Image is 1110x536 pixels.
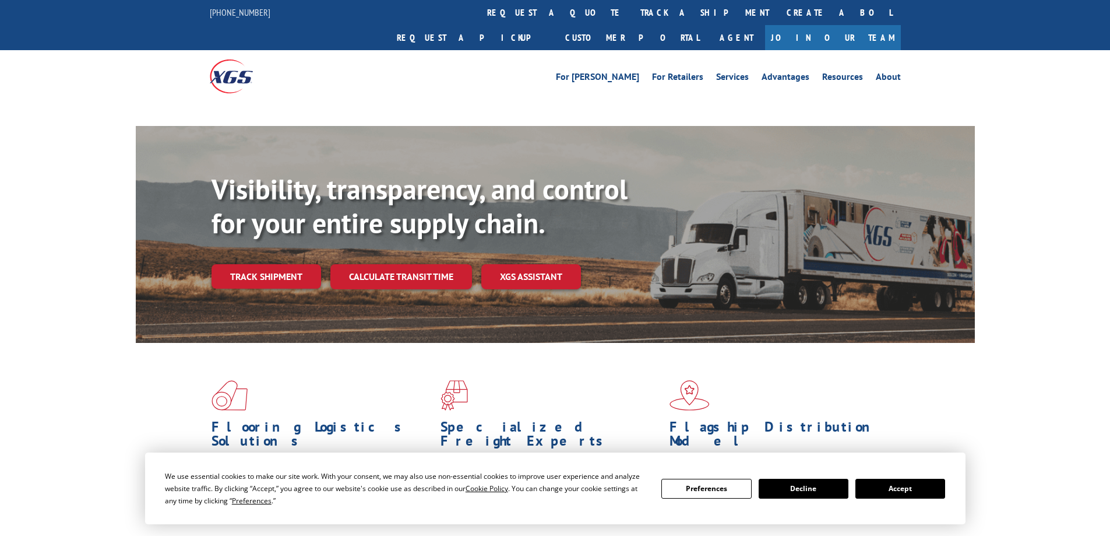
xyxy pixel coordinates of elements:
[822,72,863,85] a: Resources
[716,72,749,85] a: Services
[669,420,890,454] h1: Flagship Distribution Model
[855,479,945,499] button: Accept
[388,25,556,50] a: Request a pickup
[212,264,321,289] a: Track shipment
[330,264,472,289] a: Calculate transit time
[212,171,628,241] b: Visibility, transparency, and control for your entire supply chain.
[661,479,751,499] button: Preferences
[556,72,639,85] a: For [PERSON_NAME]
[232,496,272,506] span: Preferences
[708,25,765,50] a: Agent
[441,380,468,411] img: xgs-icon-focused-on-flooring-red
[210,6,270,18] a: [PHONE_NUMBER]
[212,420,432,454] h1: Flooring Logistics Solutions
[556,25,708,50] a: Customer Portal
[145,453,965,524] div: Cookie Consent Prompt
[759,479,848,499] button: Decline
[765,25,901,50] a: Join Our Team
[441,420,661,454] h1: Specialized Freight Experts
[466,484,508,493] span: Cookie Policy
[762,72,809,85] a: Advantages
[669,380,710,411] img: xgs-icon-flagship-distribution-model-red
[212,380,248,411] img: xgs-icon-total-supply-chain-intelligence-red
[481,264,581,289] a: XGS ASSISTANT
[876,72,901,85] a: About
[652,72,703,85] a: For Retailers
[165,470,647,507] div: We use essential cookies to make our site work. With your consent, we may also use non-essential ...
